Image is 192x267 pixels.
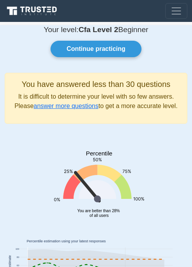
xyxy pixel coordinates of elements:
text: 60 [17,264,19,267]
text: 80 [17,256,19,258]
p: Your level: Beginner [5,25,187,34]
h5: You have answered less than 30 questions [11,79,181,89]
p: It is difficult to determine your level with so few answers. Please to get a more accurate level. [11,92,181,111]
a: Continue practicing [51,41,141,57]
text: 100 [16,248,19,250]
button: Toggle navigation [165,3,187,19]
b: Cfa Level 2 [78,25,118,34]
text: Percentile estimation using your latest responses [27,239,106,243]
tspan: You are better than 28% [77,209,120,213]
tspan: of all users [90,213,109,218]
text: Percentile [86,150,112,157]
a: answer more questions [34,103,98,109]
